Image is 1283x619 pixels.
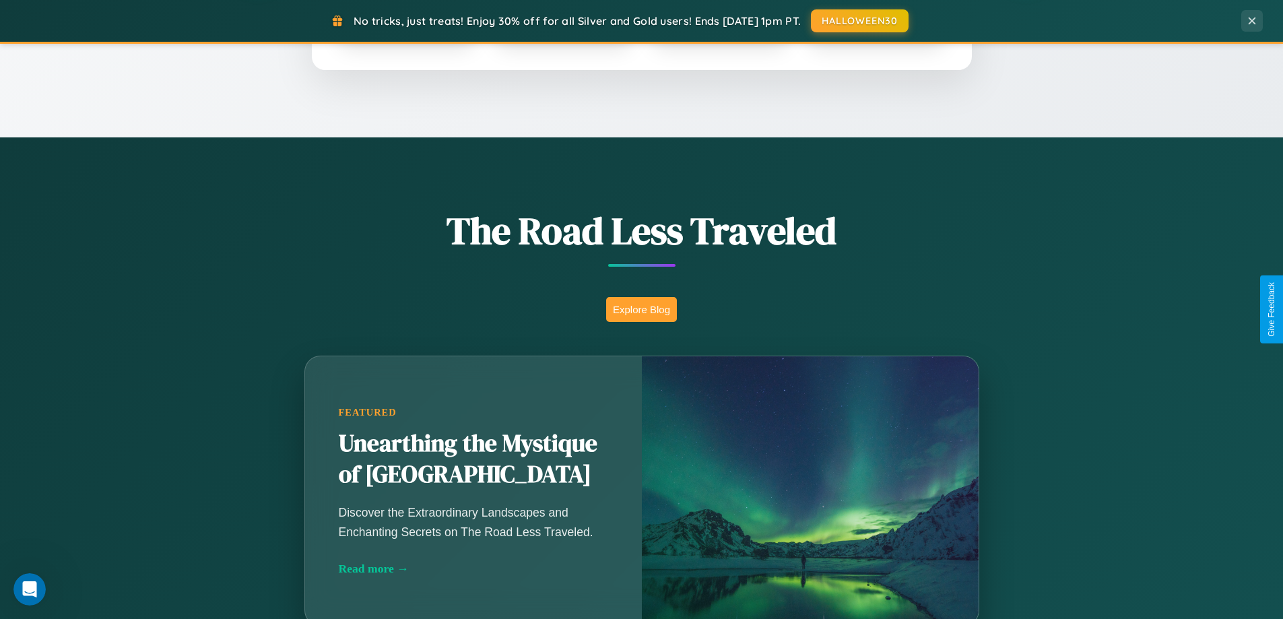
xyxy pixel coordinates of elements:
div: Give Feedback [1267,282,1276,337]
button: Explore Blog [606,297,677,322]
h2: Unearthing the Mystique of [GEOGRAPHIC_DATA] [339,428,608,490]
div: Featured [339,407,608,418]
h1: The Road Less Traveled [238,205,1046,257]
p: Discover the Extraordinary Landscapes and Enchanting Secrets on The Road Less Traveled. [339,503,608,541]
div: Read more → [339,562,608,576]
button: HALLOWEEN30 [811,9,909,32]
span: No tricks, just treats! Enjoy 30% off for all Silver and Gold users! Ends [DATE] 1pm PT. [354,14,801,28]
iframe: Intercom live chat [13,573,46,606]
